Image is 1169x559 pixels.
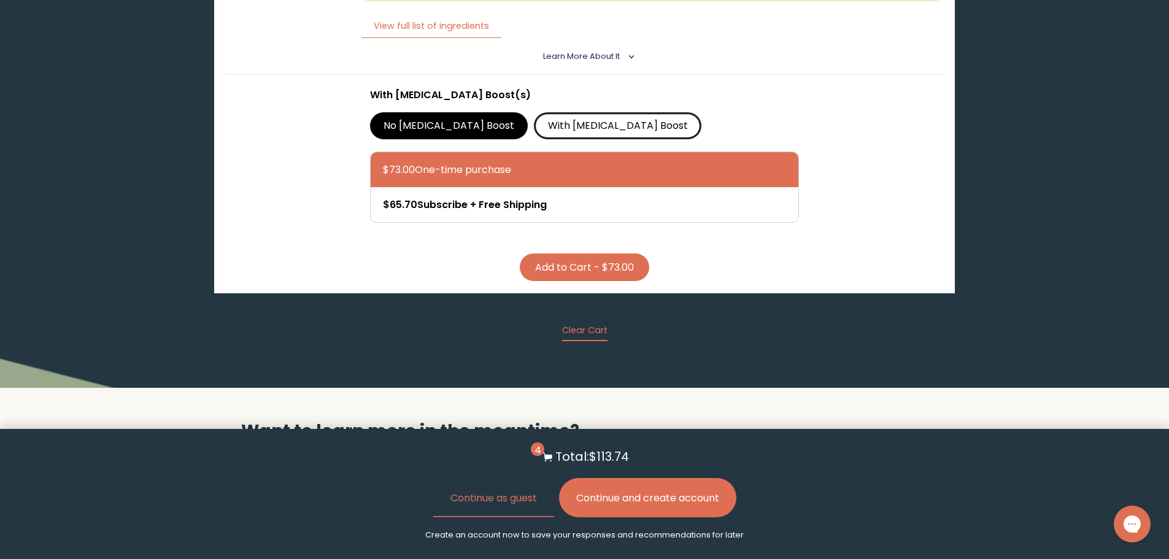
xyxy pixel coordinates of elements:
[370,112,528,139] label: No [MEDICAL_DATA] Boost
[543,51,626,62] summary: Learn More About it <
[543,51,620,61] span: Learn More About it
[531,442,544,456] span: 4
[559,478,736,517] button: Continue and create account
[562,324,608,341] button: Clear Cart
[520,253,649,281] button: Add to Cart - $73.00
[623,53,635,60] i: <
[433,478,554,517] button: Continue as guest
[241,418,692,444] h2: Want to learn more in the meantime?
[370,87,800,102] p: With [MEDICAL_DATA] Boost(s)
[555,447,629,466] p: Total: $113.74
[868,428,928,441] a: View all →
[425,530,744,541] p: Create an account now to save your responses and recommendations for later
[361,13,501,39] button: View full list of ingredients
[1108,501,1157,547] iframe: Gorgias live chat messenger
[534,112,701,139] label: With [MEDICAL_DATA] Boost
